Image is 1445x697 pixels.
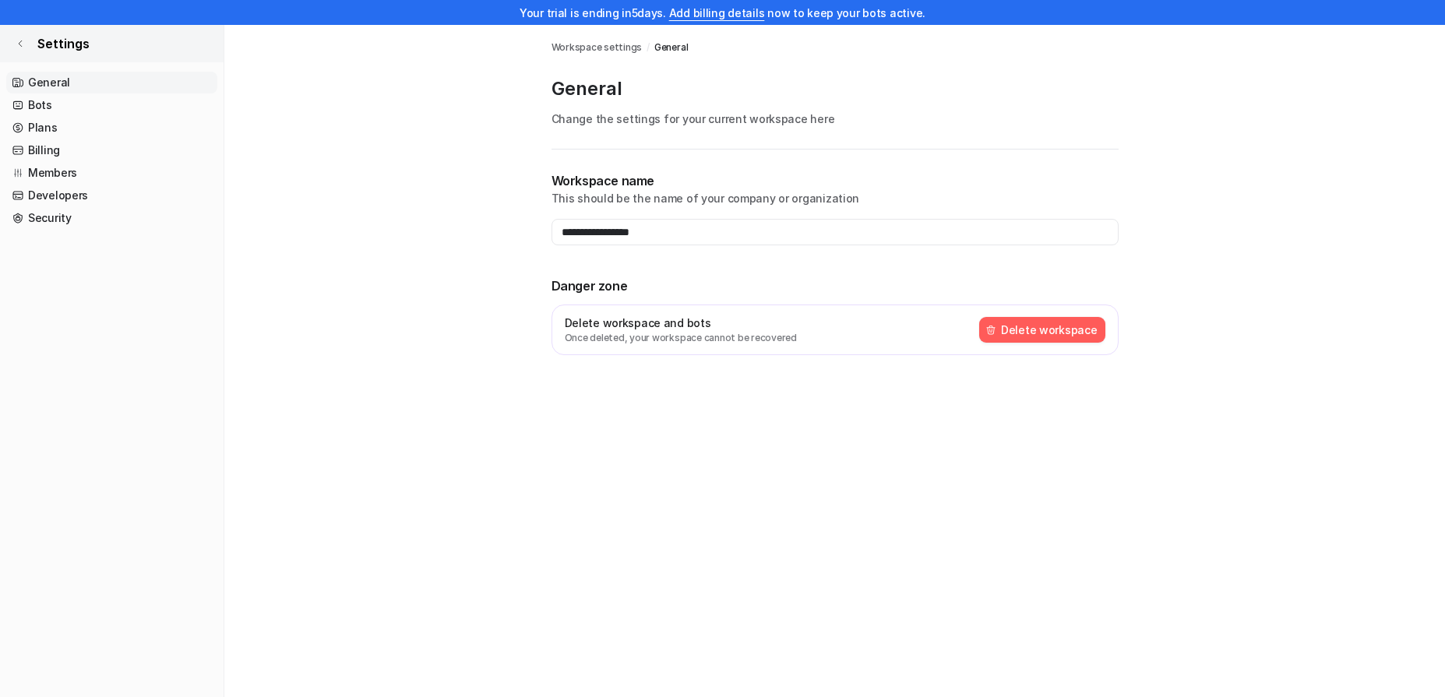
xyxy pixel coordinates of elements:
p: Workspace name [552,171,1119,190]
button: Delete workspace [979,317,1105,343]
a: Members [6,162,217,184]
a: Security [6,207,217,229]
p: Danger zone [552,276,1119,295]
span: Settings [37,34,90,53]
p: General [552,76,1119,101]
a: Plans [6,117,217,139]
p: Once deleted, your workspace cannot be recovered [565,331,797,345]
p: Change the settings for your current workspace here [552,111,1119,127]
a: Billing [6,139,217,161]
p: This should be the name of your company or organization [552,190,1119,206]
a: General [6,72,217,93]
a: Workspace settings [552,40,643,55]
p: Delete workspace and bots [565,315,797,331]
a: Developers [6,185,217,206]
a: General [654,40,688,55]
span: / [647,40,650,55]
a: Bots [6,94,217,116]
a: Add billing details [669,6,765,19]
